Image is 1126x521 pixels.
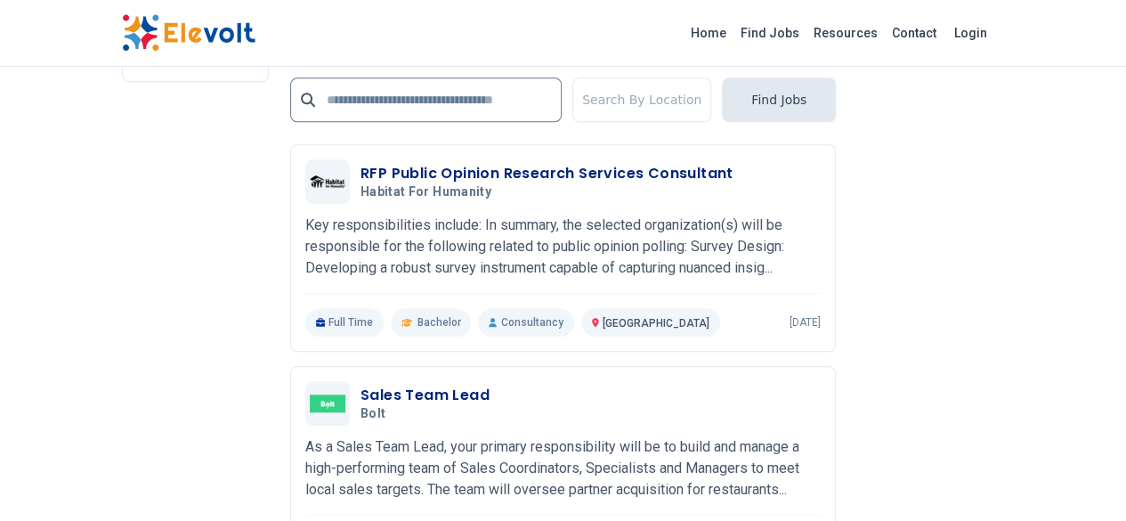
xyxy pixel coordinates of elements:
span: Bolt [360,406,385,422]
p: [DATE] [790,315,821,330]
img: Bolt [310,395,345,413]
p: Full Time [305,308,385,337]
a: Login [944,15,998,51]
p: As a Sales Team Lead, your primary responsibility will be to build and manage a high-performing t... [305,436,821,501]
p: Key responsibilities include: In summary, the selected organization(s) will be responsible for th... [305,215,821,279]
iframe: Chat Widget [1037,436,1126,521]
span: Habitat for Humanity [360,184,491,200]
img: Elevolt [122,14,255,52]
h3: Sales Team Lead [360,385,490,406]
span: Bachelor [417,315,460,330]
span: [GEOGRAPHIC_DATA] [603,317,709,330]
a: Home [684,19,733,47]
button: Find Jobs [722,77,836,122]
a: Habitat for HumanityRFP Public Opinion Research Services ConsultantHabitat for HumanityKey respon... [305,159,821,337]
p: Consultancy [478,308,573,337]
a: Contact [885,19,944,47]
a: Find Jobs [733,19,806,47]
img: Habitat for Humanity [310,175,345,187]
h3: RFP Public Opinion Research Services Consultant [360,163,733,184]
a: Resources [806,19,885,47]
